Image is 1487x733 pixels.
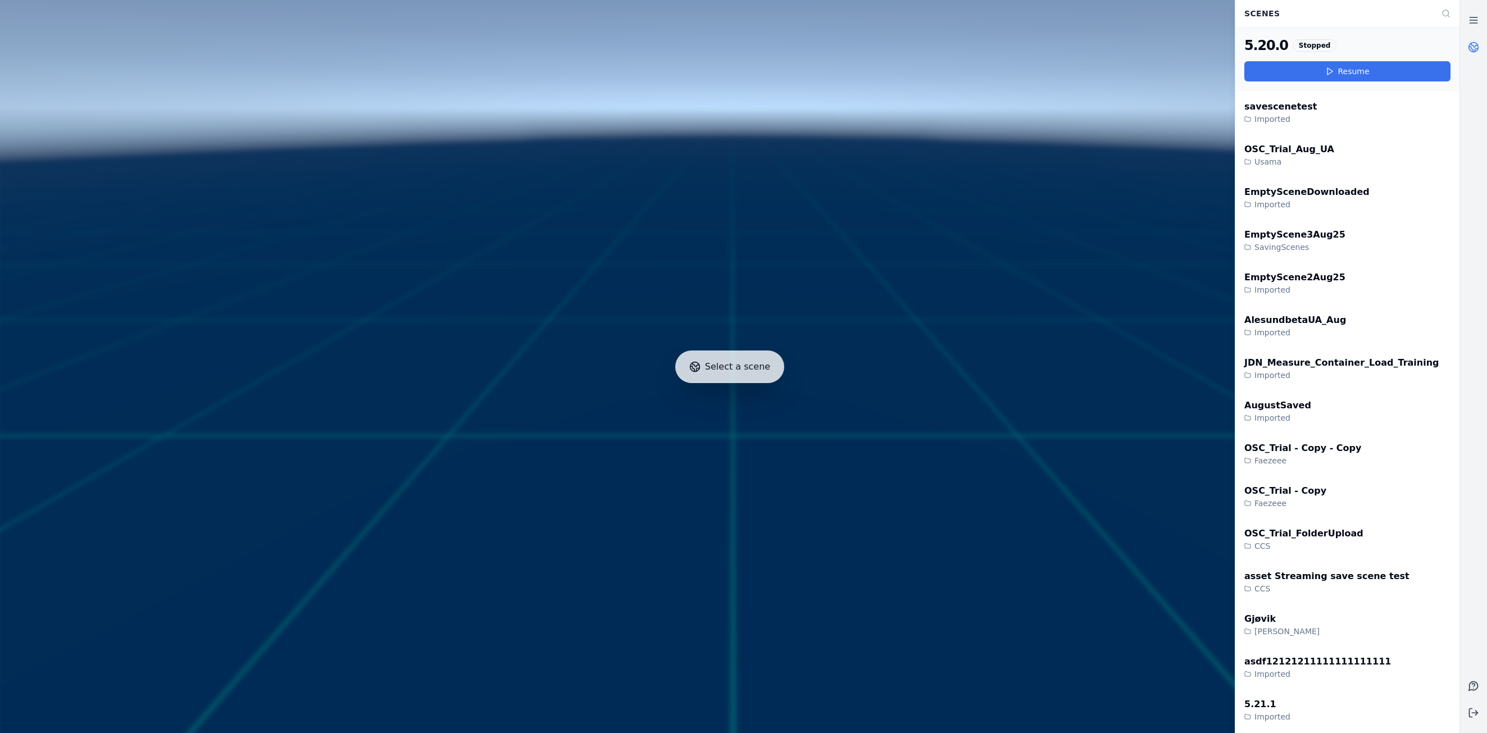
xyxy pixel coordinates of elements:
[1244,327,1346,338] div: Imported
[705,360,770,374] span: Select a scene
[1244,356,1439,370] div: JDN_Measure_Container_Load_Training
[1244,583,1409,594] div: CCS
[1244,527,1363,540] div: OSC_Trial_FolderUpload
[1244,498,1326,509] div: Faezeee
[1244,156,1334,167] div: Usama
[1244,113,1317,125] div: Imported
[1244,399,1311,412] div: AugustSaved
[1244,100,1317,113] div: savescenetest
[1244,37,1288,54] div: 5.20.0
[1244,455,1361,466] div: Faezeee
[1244,412,1311,424] div: Imported
[1244,540,1363,552] div: CCS
[1244,711,1290,722] div: Imported
[1293,39,1337,52] div: Stopped
[1244,655,1391,668] div: asdf12121211111111111111
[1244,271,1345,284] div: EmptyScene2Aug25
[1244,698,1290,711] div: 5.21.1
[1244,228,1345,242] div: EmptyScene3Aug25
[1244,185,1370,199] div: EmptySceneDownloaded
[1244,484,1326,498] div: OSC_Trial - Copy
[1244,626,1320,637] div: [PERSON_NAME]
[1244,370,1439,381] div: Imported
[1244,570,1409,583] div: asset Streaming save scene test
[1244,441,1361,455] div: OSC_Trial - Copy - Copy
[1244,313,1346,327] div: AlesundbetaUA_Aug
[1244,612,1320,626] div: Gjøvik
[1244,668,1391,680] div: Imported
[1244,242,1345,253] div: SavingScenes
[1244,143,1334,156] div: OSC_Trial_Aug_UA
[1244,284,1345,295] div: Imported
[1238,3,1435,24] div: Scenes
[1244,199,1370,210] div: Imported
[1244,61,1450,81] button: Resume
